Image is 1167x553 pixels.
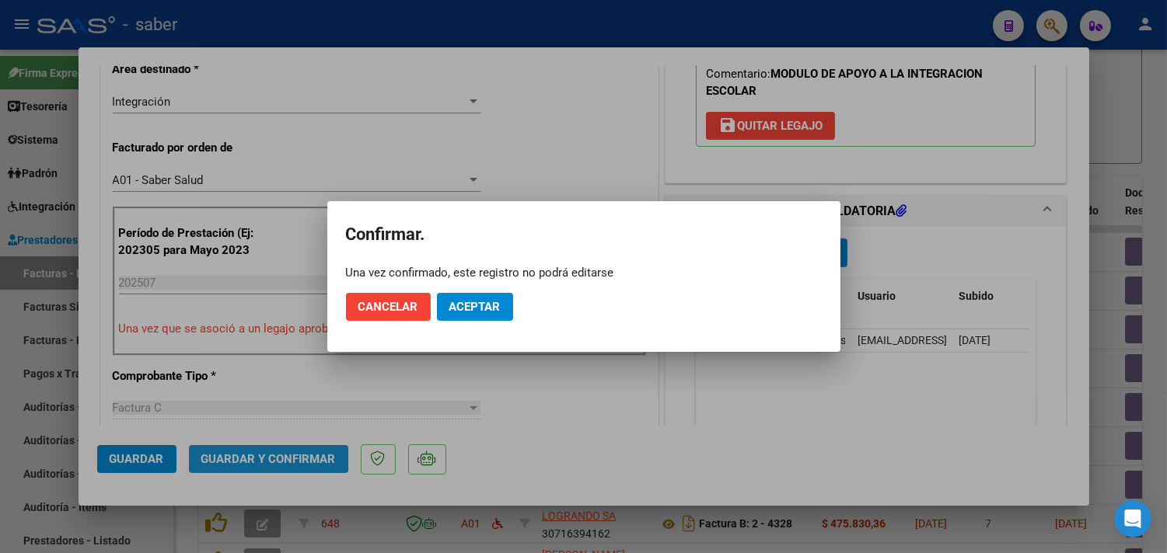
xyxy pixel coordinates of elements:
[1114,500,1151,537] div: Open Intercom Messenger
[437,293,513,321] button: Aceptar
[346,265,822,280] div: Una vez confirmado, este registro no podrá editarse
[449,300,501,314] span: Aceptar
[346,293,431,321] button: Cancelar
[346,220,822,249] h2: Confirmar.
[358,300,418,314] span: Cancelar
